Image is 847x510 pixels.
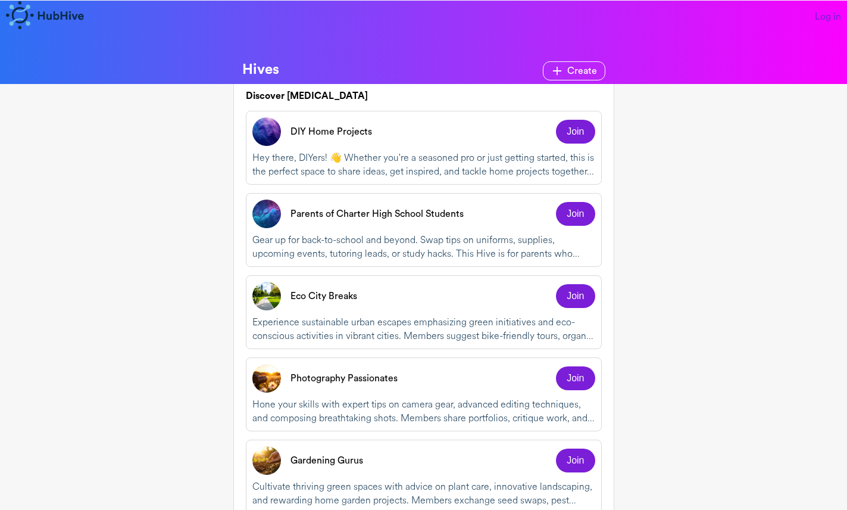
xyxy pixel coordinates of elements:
[252,446,281,475] img: hive image
[252,117,281,146] img: hive image
[246,193,602,267] a: hive imageParents of Charter High School StudentsJoinGear up for back-to-school and beyond. Swap ...
[246,91,602,102] h2: Discover [MEDICAL_DATA]
[556,120,595,144] button: Join
[246,275,602,349] a: hive imageEco City BreaksJoinExperience sustainable urban escapes emphasizing green initiatives a...
[252,315,595,343] div: Experience sustainable urban escapes emphasizing green initiatives and eco-conscious activities i...
[556,449,595,472] button: Join
[290,371,398,385] p: Photography Passionates
[246,357,602,431] a: hive imagePhotography PassionatesJoinHone your skills with expert tips on camera gear, advanced e...
[556,202,595,226] button: Join
[815,11,841,23] a: Log in
[567,64,597,78] p: Create
[6,1,87,29] img: hub hive connect logo
[252,397,595,425] div: Hone your skills with expert tips on camera gear, advanced editing techniques, and composing brea...
[290,125,372,139] p: DIY Home Projects
[252,364,281,393] img: hive image
[252,200,281,228] img: hive image
[290,289,357,303] p: Eco City Breaks
[556,284,595,308] button: Join
[252,282,281,310] img: hive image
[252,151,595,178] div: Hey there, DIYers! 👋 Whether you're a seasoned pro or just getting started, this is the perfect s...
[556,366,595,390] button: Join
[551,64,564,78] img: plus icon
[252,233,595,260] div: Gear up for back-to-school and beyond. Swap tips on uniforms, supplies, upcoming events, tutoring...
[252,480,595,507] div: Cultivate thriving green spaces with advice on plant care, innovative landscaping, and rewarding ...
[290,207,464,221] p: Parents of Charter High School Students
[246,111,602,185] a: hive imageDIY Home ProjectsJoinHey there, DIYers! 👋 Whether you're a seasoned pro or just getting...
[290,453,363,468] p: Gardening Gurus
[242,61,279,80] h1: Hives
